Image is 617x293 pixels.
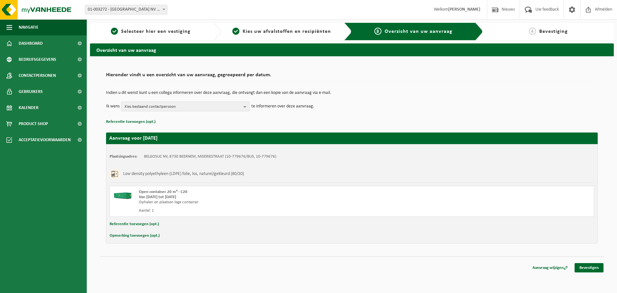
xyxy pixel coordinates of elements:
span: 1 [111,28,118,35]
span: 2 [232,28,239,35]
a: 2Kies uw afvalstoffen en recipiënten [224,28,339,35]
button: Referentie toevoegen (opt.) [106,118,156,126]
a: 1Selecteer hier een vestiging [93,28,208,35]
button: Kies bestaand contactpersoon [121,102,250,111]
img: HK-XC-20-GN-00.png [113,189,132,199]
p: te informeren over deze aanvraag. [251,102,314,111]
a: Bevestigen [575,263,604,272]
div: Ophalen en plaatsen lege container [139,200,378,205]
span: Gebruikers [19,84,43,100]
h3: Low density polyethyleen (LDPE) folie, los, naturel/gekleurd (80/20) [123,169,244,179]
span: Kies uw afvalstoffen en recipiënten [243,29,331,34]
strong: Plaatsingsadres: [110,154,138,159]
span: Dashboard [19,35,43,51]
div: Aantal: 1 [139,208,378,213]
span: Bedrijfsgegevens [19,51,56,68]
strong: Aanvraag voor [DATE] [109,136,157,141]
span: Acceptatievoorwaarden [19,132,71,148]
span: Overzicht van uw aanvraag [385,29,452,34]
span: Bevestiging [539,29,568,34]
span: Kalender [19,100,39,116]
h2: Overzicht van uw aanvraag [90,43,614,56]
a: Aanvraag wijzigen [528,263,573,272]
strong: Van [DATE] tot [DATE] [139,195,176,199]
span: Open container 20 m³ - C20 [139,190,187,194]
span: 4 [529,28,536,35]
span: Selecteer hier een vestiging [121,29,191,34]
p: Indien u dit wenst kunt u een collega informeren over deze aanvraag, die ontvangt dan een kopie v... [106,91,598,95]
span: Contactpersonen [19,68,56,84]
span: Product Shop [19,116,48,132]
td: BELGOSUC NV, 8730 BEERNEM, MISERIESTRAAT (10-779676/BUS, 10-779676) [144,154,276,159]
button: Referentie toevoegen (opt.) [110,220,159,228]
span: Kies bestaand contactpersoon [125,102,241,112]
span: 01-003272 - BELGOSUC NV - BEERNEM [85,5,167,14]
span: Navigatie [19,19,39,35]
p: Ik wens [106,102,120,111]
strong: [PERSON_NAME] [448,7,480,12]
button: Opmerking toevoegen (opt.) [110,232,160,240]
h2: Hieronder vindt u een overzicht van uw aanvraag, gegroepeerd per datum. [106,72,598,81]
span: 3 [374,28,381,35]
